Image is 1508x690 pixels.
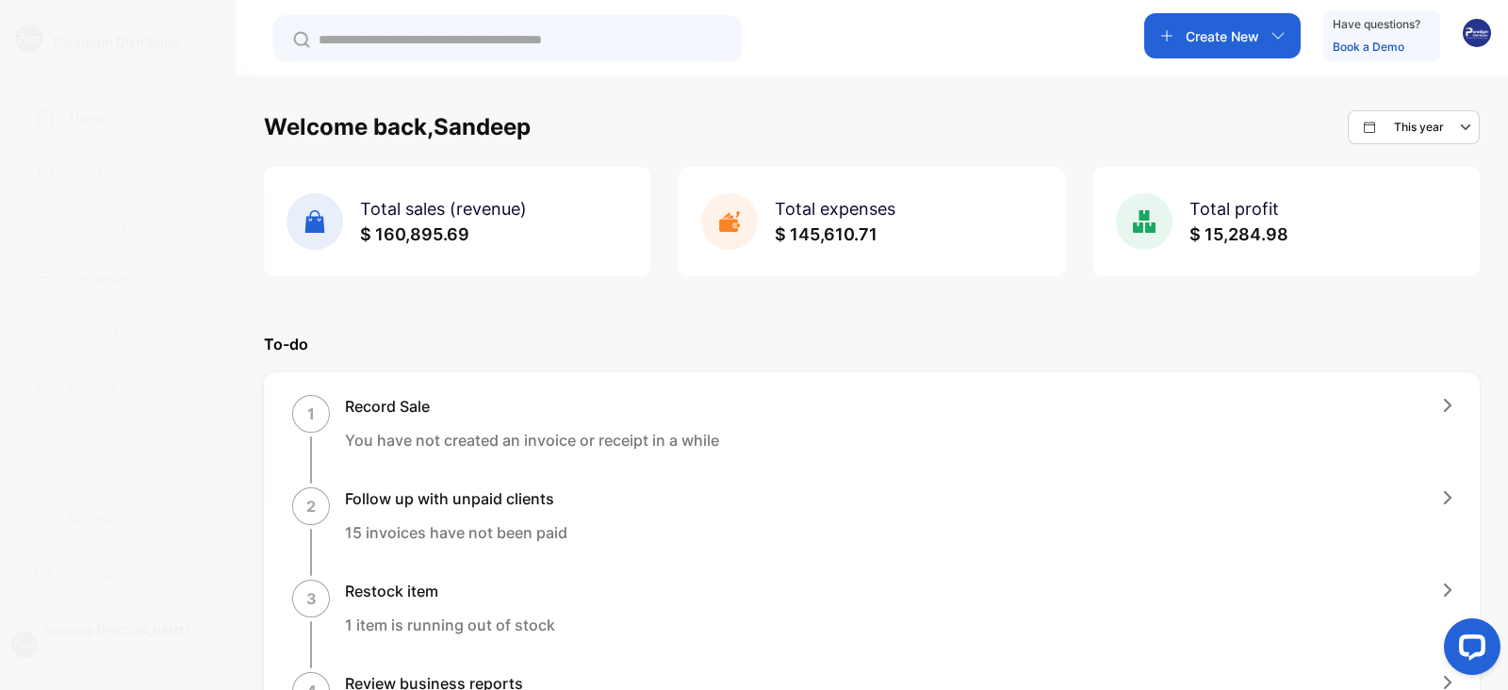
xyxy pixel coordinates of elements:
img: avatar [1463,19,1491,47]
p: Contacts [70,322,126,342]
p: Referrals [68,509,123,529]
h1: Restock item [345,580,555,602]
p: Sales [70,161,104,181]
p: Expenses [70,269,131,288]
p: This year [1394,119,1444,136]
p: 3 [306,587,317,610]
p: Inventory [70,215,128,235]
p: 2 [306,495,316,517]
p: 1 [307,402,315,425]
span: Total profit [1189,199,1279,219]
button: This year [1348,110,1480,144]
p: Paradigm Distributor [53,32,181,52]
p: Settings [68,563,120,583]
p: 15 invoices have not been paid [345,521,567,544]
h1: Record Sale [345,395,719,418]
p: Home [70,107,106,127]
img: profile [11,632,38,658]
button: Create New [1144,13,1301,58]
a: Book a Demo [1333,40,1404,54]
p: Create New [1186,26,1259,46]
h1: Welcome back, Sandeep [264,110,531,144]
p: Have questions? [1333,15,1420,34]
p: [EMAIL_ADDRESS][DOMAIN_NAME] [45,639,196,667]
p: To-do [264,333,1480,355]
span: $ 160,895.69 [360,224,469,244]
p: 1 item is running out of stock [345,614,555,636]
p: You have not created an invoice or receipt in a while [345,429,719,452]
button: avatar [1463,13,1491,58]
span: Total expenses [775,199,895,219]
p: Reports [70,376,119,396]
span: Total sales (revenue) [360,199,527,219]
p: Sandeep [PERSON_NAME] [45,622,196,639]
img: logo [15,25,43,53]
iframe: LiveChat chat widget [1429,611,1508,690]
span: $ 145,610.71 [775,224,877,244]
span: $ 15,284.98 [1189,224,1288,244]
h1: Follow up with unpaid clients [345,487,567,510]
